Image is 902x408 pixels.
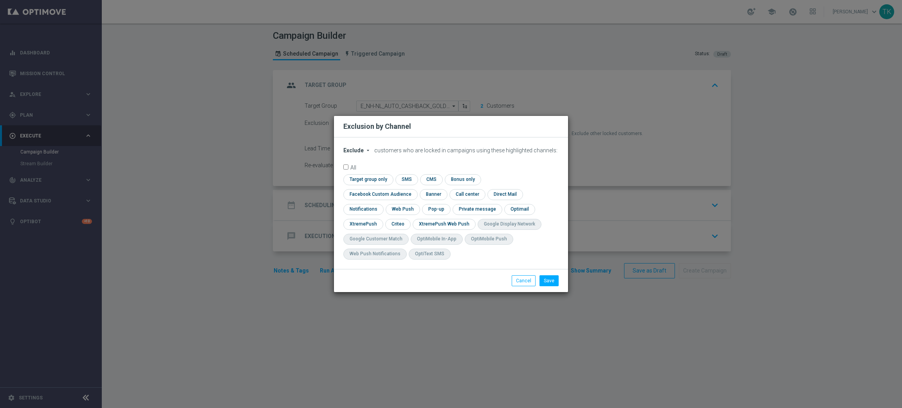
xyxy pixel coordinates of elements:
[484,221,535,227] div: Google Display Network
[350,251,400,257] div: Web Push Notifications
[415,251,444,257] div: OptiText SMS
[343,147,559,154] div: customers who are locked in campaigns using these highlighted channels:
[343,147,373,154] button: Exclude arrow_drop_down
[343,122,411,131] h2: Exclusion by Channel
[350,236,402,242] div: Google Customer Match
[512,275,536,286] button: Cancel
[539,275,559,286] button: Save
[365,147,371,153] i: arrow_drop_down
[417,236,456,242] div: OptiMobile In-App
[350,164,356,170] label: All
[471,236,507,242] div: OptiMobile Push
[343,147,364,153] span: Exclude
